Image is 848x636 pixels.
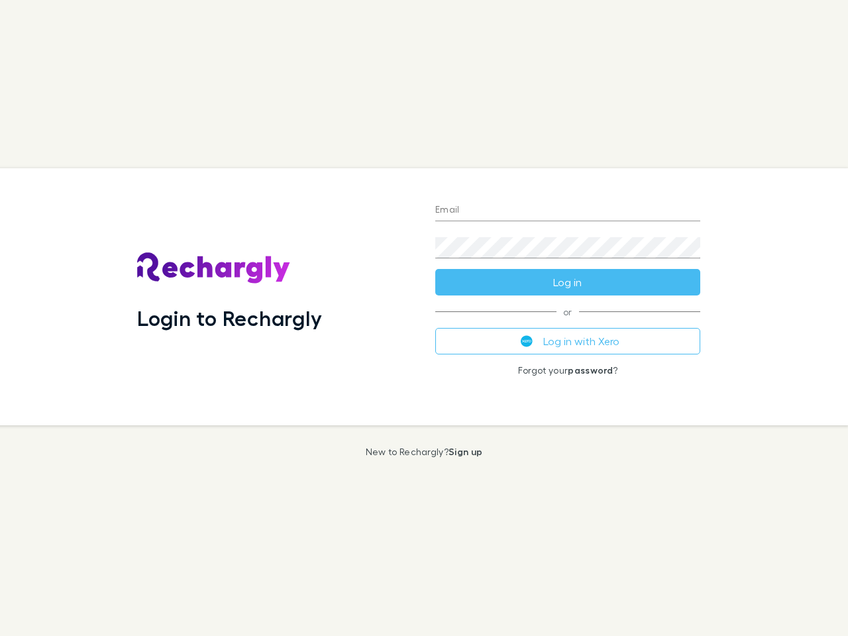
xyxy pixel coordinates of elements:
button: Log in [435,269,700,295]
p: Forgot your ? [435,365,700,376]
button: Log in with Xero [435,328,700,354]
a: Sign up [449,446,482,457]
a: password [568,364,613,376]
p: New to Rechargly? [366,447,483,457]
span: or [435,311,700,312]
img: Rechargly's Logo [137,252,291,284]
img: Xero's logo [521,335,533,347]
h1: Login to Rechargly [137,305,322,331]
